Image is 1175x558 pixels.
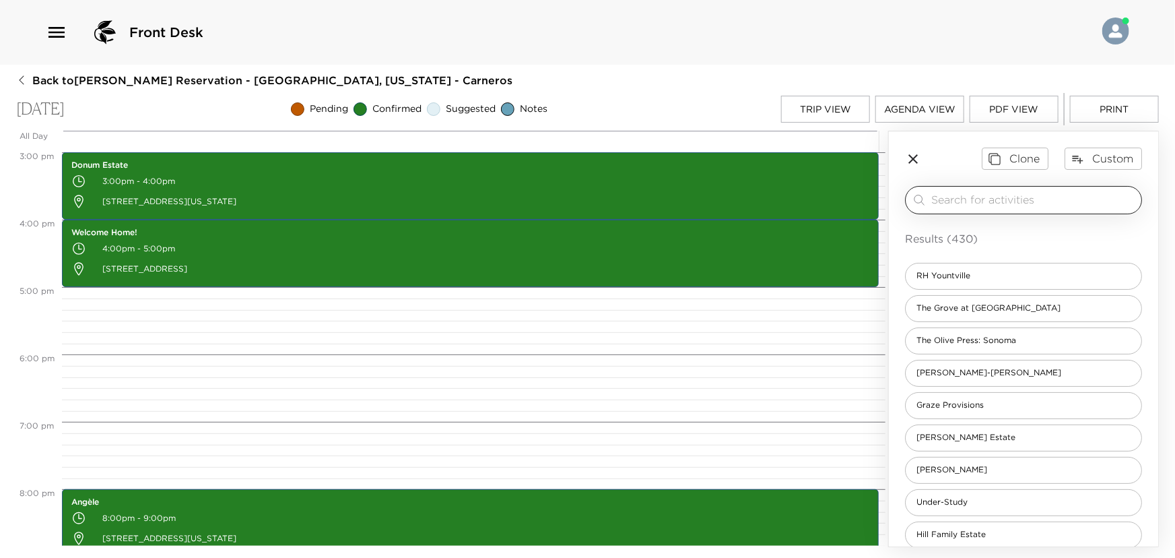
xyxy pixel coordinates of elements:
p: 4:00pm - 5:00pm [71,239,869,259]
div: RH Yountville [905,263,1142,290]
span: 3:00 PM [16,151,57,161]
p: [STREET_ADDRESS][US_STATE] [71,528,869,549]
div: Angèle8:00pm - 9:00pm[STREET_ADDRESS][US_STATE] [62,489,879,557]
span: 6:00 PM [16,353,58,363]
button: Trip View [781,96,870,123]
div: Under-Study [905,489,1142,516]
span: [PERSON_NAME]-[PERSON_NAME] [906,367,1072,379]
span: Back to [PERSON_NAME] Reservation - [GEOGRAPHIC_DATA], [US_STATE] - Carneros [32,73,512,88]
span: 8:00 PM [16,488,58,498]
input: Search for activities [931,192,1136,208]
span: Under-Study [906,497,978,508]
img: logo [89,16,121,49]
span: Hill Family Estate [906,529,997,540]
div: Donum Estate3:00pm - 4:00pm[STREET_ADDRESS][US_STATE] [62,152,879,220]
span: [PERSON_NAME] Estate [906,432,1026,443]
img: User [1102,18,1129,44]
div: Graze Provisions [905,392,1142,419]
button: Custom [1065,148,1142,169]
div: The Olive Press: Sonoma [905,328,1142,354]
div: [PERSON_NAME] [905,457,1142,484]
button: Agenda View [875,96,964,123]
p: [STREET_ADDRESS][US_STATE] [71,191,869,212]
span: 4:00 PM [16,218,58,228]
span: Suggested [446,102,496,116]
p: Donum Estate [71,160,869,171]
div: [PERSON_NAME] Estate [905,425,1142,452]
span: Front Desk [129,23,203,42]
span: The Grove at [GEOGRAPHIC_DATA] [906,303,1071,314]
p: Results (430) [905,230,1142,247]
div: Hill Family Estate [905,522,1142,549]
p: 8:00pm - 9:00pm [71,508,869,528]
span: Confirmed [372,102,422,116]
span: Graze Provisions [906,400,995,411]
div: Welcome Home!4:00pm - 5:00pm[STREET_ADDRESS] [62,220,879,287]
span: 5:00 PM [16,286,57,296]
div: [PERSON_NAME]-[PERSON_NAME] [905,360,1142,387]
p: 3:00pm - 4:00pm [71,171,869,191]
p: Welcome Home! [71,227,869,239]
span: 7:00 PM [16,421,57,431]
p: All Day [20,131,59,142]
div: The Grove at [GEOGRAPHIC_DATA] [905,295,1142,322]
p: Angèle [71,497,869,508]
span: The Olive Press: Sonoma [906,335,1027,346]
button: Clone [982,148,1048,169]
span: Pending [310,102,348,116]
span: [PERSON_NAME] [906,464,998,476]
p: [STREET_ADDRESS] [71,259,869,279]
p: [DATE] [16,100,65,119]
span: Notes [520,102,547,116]
button: Back to[PERSON_NAME] Reservation - [GEOGRAPHIC_DATA], [US_STATE] - Carneros [16,73,512,88]
button: PDF View [970,96,1059,123]
button: Print [1070,96,1159,123]
span: RH Yountville [906,270,981,282]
